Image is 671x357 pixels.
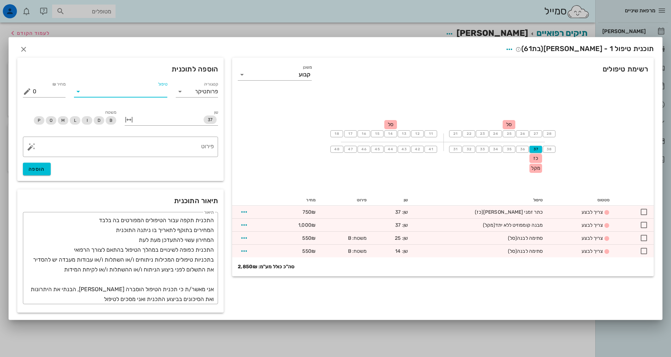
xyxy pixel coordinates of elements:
[529,164,542,173] div: מקל
[327,234,367,242] div: משטח: B
[533,132,539,136] span: 27
[582,209,603,215] span: צריך לבצע
[358,130,370,137] button: 16
[158,82,167,87] label: טיפול
[344,146,357,153] button: 47
[50,116,52,125] span: O
[401,132,407,136] span: 13
[529,146,542,153] button: 37
[533,147,539,151] span: 37
[344,130,357,137] button: 17
[29,166,45,172] span: הוספה
[98,116,100,125] span: D
[398,146,410,153] button: 43
[401,147,407,151] span: 43
[428,132,434,136] span: 11
[453,132,458,136] span: 21
[428,147,434,151] span: 41
[520,132,525,136] span: 26
[508,248,517,254] span: (סל)
[110,116,112,125] span: B
[483,222,496,228] span: (מקל)
[419,234,543,242] div: סתימה לבנה
[476,146,489,153] button: 33
[87,116,88,125] span: I
[232,58,654,89] div: רשימת טיפולים
[384,146,397,153] button: 44
[105,110,116,115] span: משטח
[372,194,414,206] th: שן
[374,132,380,136] span: 15
[493,132,498,136] span: 24
[449,130,462,137] button: 21
[238,263,294,271] strong: סה"כ כולל מע"מ: 2,850₪
[388,121,393,127] span: סל
[489,146,502,153] button: 34
[503,130,515,137] button: 25
[330,130,343,137] button: 18
[74,116,76,125] span: L
[503,146,515,153] button: 35
[415,147,420,151] span: 42
[378,221,408,229] div: שן: 37
[334,147,340,151] span: 48
[503,120,515,129] div: סל
[449,146,462,153] button: 31
[529,154,542,163] div: כז
[23,87,31,96] button: מחיר ₪ appended action
[419,248,543,255] div: סתימה לבנה
[17,58,224,80] div: הוספה לתוכנית
[424,130,437,137] button: 11
[238,69,312,80] div: משנןקבוע
[543,146,555,153] button: 38
[204,82,218,87] label: קטגוריה
[298,222,316,228] span: 1,000₪
[582,235,603,241] span: צריך לבצע
[388,147,394,151] span: 44
[414,194,548,206] th: טיפול
[303,65,312,70] label: משנן
[424,146,437,153] button: 41
[582,222,603,228] span: צריך לבצע
[582,248,603,254] span: צריך לבצע
[453,147,458,151] span: 31
[475,209,483,215] span: (כז)
[466,147,472,151] span: 32
[361,147,367,151] span: 46
[299,71,310,78] div: קבוע
[516,130,529,137] button: 26
[330,146,343,153] button: 48
[302,235,315,241] span: 550₪
[303,209,315,215] span: 750₪
[273,194,321,206] th: מחיר
[543,130,555,137] button: 28
[321,194,373,206] th: פירוט
[384,130,397,137] button: 14
[529,130,542,137] button: 27
[508,235,517,241] span: (סל)
[378,208,408,216] div: שן: 37
[419,221,543,229] div: מבנה קומפוזיט ללא יתד
[506,132,512,136] span: 25
[419,208,543,216] div: כתר זמני [PERSON_NAME]
[521,44,543,53] span: (בת )
[371,130,384,137] button: 15
[520,147,525,151] span: 36
[462,130,475,137] button: 22
[384,120,397,129] div: סל
[546,132,552,136] span: 28
[533,155,538,161] span: כז
[546,147,552,151] span: 38
[17,189,224,212] div: תיאור התוכנית
[61,116,65,125] span: M
[52,82,66,87] label: מחיר ₪
[466,132,472,136] span: 22
[358,146,370,153] button: 46
[516,44,654,53] span: תוכנית טיפול 1 - [PERSON_NAME]
[476,130,489,137] button: 23
[38,116,41,125] span: P
[506,147,512,151] span: 35
[479,147,485,151] span: 33
[374,147,380,151] span: 45
[531,165,540,171] span: מקל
